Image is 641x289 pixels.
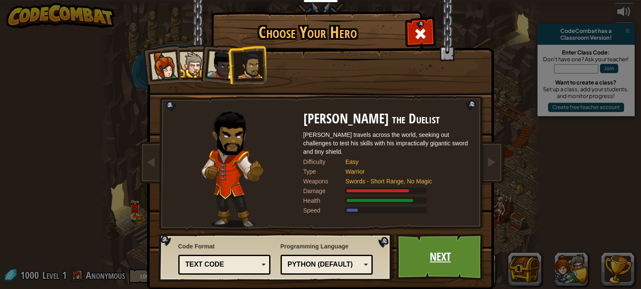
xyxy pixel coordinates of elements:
div: Health [303,196,346,205]
div: Deals 120% of listed Warrior weapon damage. [303,187,472,195]
div: Swords - Short Range, No Magic [346,177,464,185]
div: Moves at 6 meters per second. [303,206,472,215]
img: duelist-pose.png [202,112,264,228]
li: Lady Ida Justheart [198,43,239,84]
div: Text code [185,260,259,270]
li: Captain Anya Weston [140,44,182,85]
div: Python (Default) [288,260,361,270]
div: Damage [303,187,346,195]
div: [PERSON_NAME] travels across the world, seeking out challenges to test his skills with his imprac... [303,131,472,156]
div: Type [303,167,346,176]
div: Easy [346,158,464,166]
a: Next [396,234,485,280]
h1: Choose Your Hero [213,24,403,41]
span: Code Format [178,242,271,251]
div: Warrior [346,167,464,176]
div: Gains 140% of listed Warrior armor health. [303,196,472,205]
div: Speed [303,206,346,215]
h2: [PERSON_NAME] the Duelist [303,112,472,126]
img: language-selector-background.png [158,234,394,282]
span: Programming Language [281,242,373,251]
li: Sir Tharin Thunderfist [171,44,209,83]
div: Difficulty [303,158,346,166]
li: Alejandro the Duelist [228,45,267,85]
div: Weapons [303,177,346,185]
